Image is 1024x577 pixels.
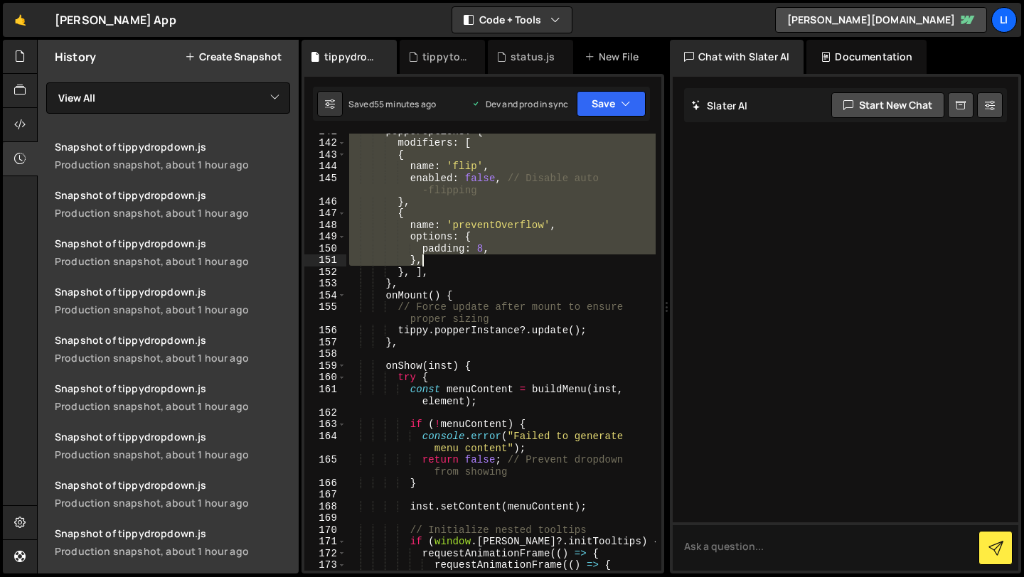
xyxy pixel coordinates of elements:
[55,496,290,509] div: Production snapshot, about 1 hour ago
[348,98,436,110] div: Saved
[304,348,346,360] div: 158
[304,137,346,149] div: 142
[304,548,346,560] div: 172
[775,7,987,33] a: [PERSON_NAME][DOMAIN_NAME]
[304,266,346,279] div: 152
[55,478,290,492] div: Snapshot of tippydropdown.js
[46,470,299,518] a: Snapshot of tippydropdown.js Production snapshot, about 1 hour ago
[55,237,290,250] div: Snapshot of tippydropdown.js
[304,301,346,325] div: 155
[55,303,290,316] div: Production snapshot, about 1 hour ago
[991,7,1017,33] a: Li
[304,254,346,266] div: 151
[55,544,290,558] div: Production snapshot, about 1 hour ago
[55,382,290,395] div: Snapshot of tippydropdown.js
[577,91,646,117] button: Save
[304,524,346,536] div: 170
[55,399,290,413] div: Production snapshot, about 1 hour ago
[374,98,436,110] div: 55 minutes ago
[304,478,346,490] div: 166
[304,231,346,243] div: 149
[304,419,346,431] div: 163
[304,431,346,454] div: 164
[55,11,176,28] div: [PERSON_NAME] App
[304,407,346,419] div: 162
[55,188,290,202] div: Snapshot of tippydropdown.js
[304,161,346,173] div: 144
[46,373,299,421] a: Snapshot of tippydropdown.js Production snapshot, about 1 hour ago
[46,180,299,228] a: Snapshot of tippydropdown.js Production snapshot, about 1 hour ago
[304,372,346,384] div: 160
[304,454,346,478] div: 165
[304,536,346,548] div: 171
[185,51,282,63] button: Create Snapshot
[452,7,572,33] button: Code + Tools
[55,140,290,153] div: Snapshot of tippydropdown.js
[304,173,346,196] div: 145
[304,337,346,349] div: 157
[304,243,346,255] div: 150
[46,276,299,325] a: Snapshot of tippydropdown.js Production snapshot, about 1 hour ago
[324,50,380,64] div: tippydropdown.js
[46,131,299,180] a: Snapshot of tippydropdown.js Production snapshot, about 1 hour ago
[55,333,290,347] div: Snapshot of tippydropdown.js
[304,489,346,501] div: 167
[46,518,299,566] a: Snapshot of tippydropdown.js Production snapshot, about 1 hour ago
[304,512,346,524] div: 169
[304,384,346,407] div: 161
[806,40,927,74] div: Documentation
[55,527,290,540] div: Snapshot of tippydropdown.js
[691,99,748,112] h2: Slater AI
[511,50,555,64] div: status.js
[55,351,290,365] div: Production snapshot, about 1 hour ago
[831,92,944,118] button: Start new chat
[304,559,346,571] div: 173
[585,50,644,64] div: New File
[55,285,290,298] div: Snapshot of tippydropdown.js
[304,325,346,337] div: 156
[304,196,346,208] div: 146
[471,98,568,110] div: Dev and prod in sync
[55,430,290,443] div: Snapshot of tippydropdown.js
[55,49,96,65] h2: History
[304,207,346,220] div: 147
[55,158,290,171] div: Production snapshot, about 1 hour ago
[46,228,299,276] a: Snapshot of tippydropdown.js Production snapshot, about 1 hour ago
[304,501,346,513] div: 168
[55,206,290,220] div: Production snapshot, about 1 hour ago
[422,50,468,64] div: tippytooltip.js
[3,3,38,37] a: 🤙
[55,254,290,268] div: Production snapshot, about 1 hour ago
[304,360,346,372] div: 159
[46,325,299,373] a: Snapshot of tippydropdown.js Production snapshot, about 1 hour ago
[304,149,346,161] div: 143
[304,290,346,302] div: 154
[304,220,346,232] div: 148
[304,278,346,290] div: 153
[670,40,804,74] div: Chat with Slater AI
[46,421,299,470] a: Snapshot of tippydropdown.js Production snapshot, about 1 hour ago
[55,448,290,461] div: Production snapshot, about 1 hour ago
